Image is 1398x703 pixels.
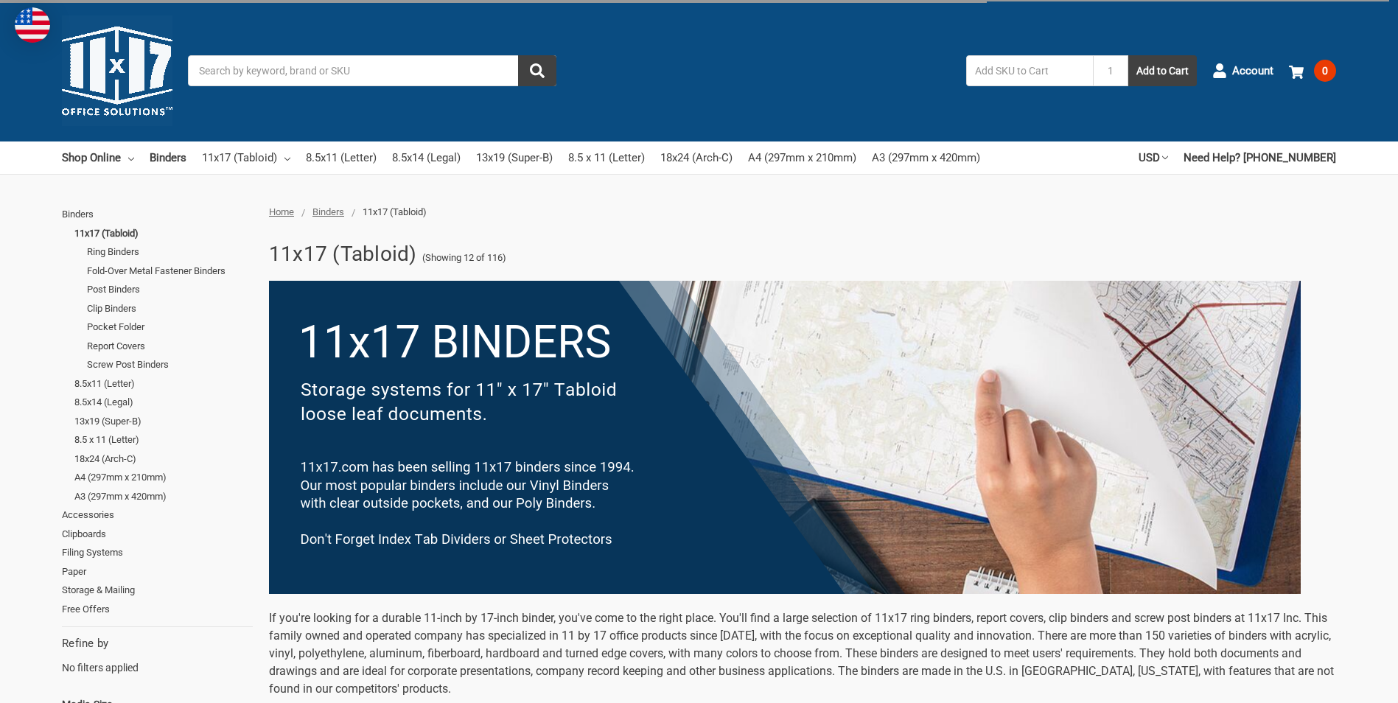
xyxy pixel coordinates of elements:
a: Filing Systems [62,543,253,562]
a: Report Covers [87,337,253,356]
a: Paper [62,562,253,581]
a: 0 [1289,52,1336,90]
a: 18x24 (Arch-C) [74,450,253,469]
a: Account [1212,52,1273,90]
a: Binders [312,206,344,217]
a: 13x19 (Super-B) [74,412,253,431]
div: No filters applied [62,635,253,675]
a: 18x24 (Arch-C) [660,141,733,174]
a: Post Binders [87,280,253,299]
a: Accessories [62,506,253,525]
input: Add SKU to Cart [966,55,1093,86]
span: 11x17 (Tabloid) [363,206,427,217]
a: 8.5 x 11 (Letter) [74,430,253,450]
a: Screw Post Binders [87,355,253,374]
img: binders-1-.png [269,281,1301,594]
span: (Showing 12 of 116) [422,251,506,265]
span: 0 [1314,60,1336,82]
a: Storage & Mailing [62,581,253,600]
a: A3 (297mm x 420mm) [872,141,980,174]
a: Pocket Folder [87,318,253,337]
a: Ring Binders [87,242,253,262]
button: Add to Cart [1128,55,1197,86]
a: Fold-Over Metal Fastener Binders [87,262,253,281]
span: Account [1232,63,1273,80]
a: 11x17 (Tabloid) [202,141,290,174]
a: 13x19 (Super-B) [476,141,553,174]
a: 8.5x11 (Letter) [74,374,253,394]
a: Home [269,206,294,217]
input: Search by keyword, brand or SKU [188,55,556,86]
a: 8.5 x 11 (Letter) [568,141,645,174]
a: Shop Online [62,141,134,174]
a: Need Help? [PHONE_NUMBER] [1184,141,1336,174]
a: USD [1139,141,1168,174]
a: Clipboards [62,525,253,544]
img: duty and tax information for United States [15,7,50,43]
a: A3 (297mm x 420mm) [74,487,253,506]
a: A4 (297mm x 210mm) [74,468,253,487]
a: 8.5x14 (Legal) [392,141,461,174]
a: Binders [150,141,186,174]
h5: Refine by [62,635,253,652]
a: 8.5x11 (Letter) [306,141,377,174]
a: Free Offers [62,600,253,619]
img: 11x17.com [62,15,172,126]
span: If you're looking for a durable 11-inch by 17-inch binder, you've come to the right place. You'll... [269,611,1334,696]
a: 8.5x14 (Legal) [74,393,253,412]
a: Binders [62,205,253,224]
h1: 11x17 (Tabloid) [269,235,417,273]
a: Clip Binders [87,299,253,318]
a: A4 (297mm x 210mm) [748,141,856,174]
a: 11x17 (Tabloid) [74,224,253,243]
